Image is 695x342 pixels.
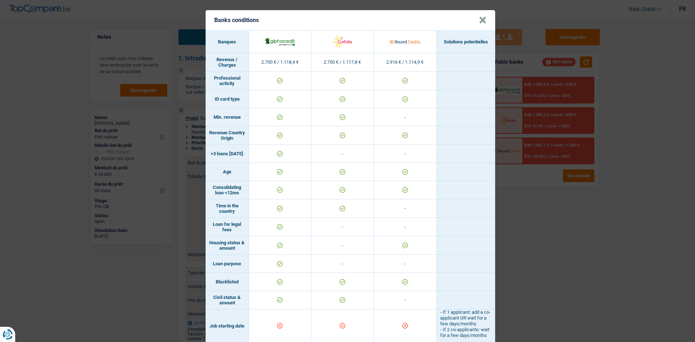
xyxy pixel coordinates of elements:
td: Time in the country [206,199,249,218]
td: 2.700 € / 1.118,4 € [249,53,312,72]
td: - [311,255,374,273]
td: Blacklisted [206,273,249,291]
td: Age [206,163,249,181]
td: 2.916 € / 1.114,9 € [374,53,437,72]
td: - [374,108,437,126]
td: - [311,218,374,236]
td: >3 loans [DATE] [206,145,249,163]
td: Civil status & amount [206,291,249,309]
img: Record Credits [389,34,420,50]
td: Loan for legal fees [206,218,249,236]
td: - [374,291,437,309]
td: - [311,236,374,255]
th: Solutions potentielles [437,31,495,53]
h5: Banks conditions [214,17,259,24]
td: ID card type [206,90,249,108]
td: - [374,255,437,273]
td: Revenue Country Origin [206,126,249,145]
img: Cofidis [327,34,358,50]
button: Close [479,17,486,24]
td: Revenus / Charges [206,53,249,72]
td: Loan purpose [206,255,249,273]
td: - [374,199,437,218]
td: Professional activity [206,72,249,90]
td: - [311,145,374,163]
td: Min. revenue [206,108,249,126]
img: AlphaCredit [265,37,295,46]
td: - [374,145,437,163]
td: Housing status & amount [206,236,249,255]
th: Banques [206,31,249,53]
td: - [374,218,437,236]
td: 2.700 € / 1.117,8 € [311,53,374,72]
td: Consolidating loan <12mo [206,181,249,199]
